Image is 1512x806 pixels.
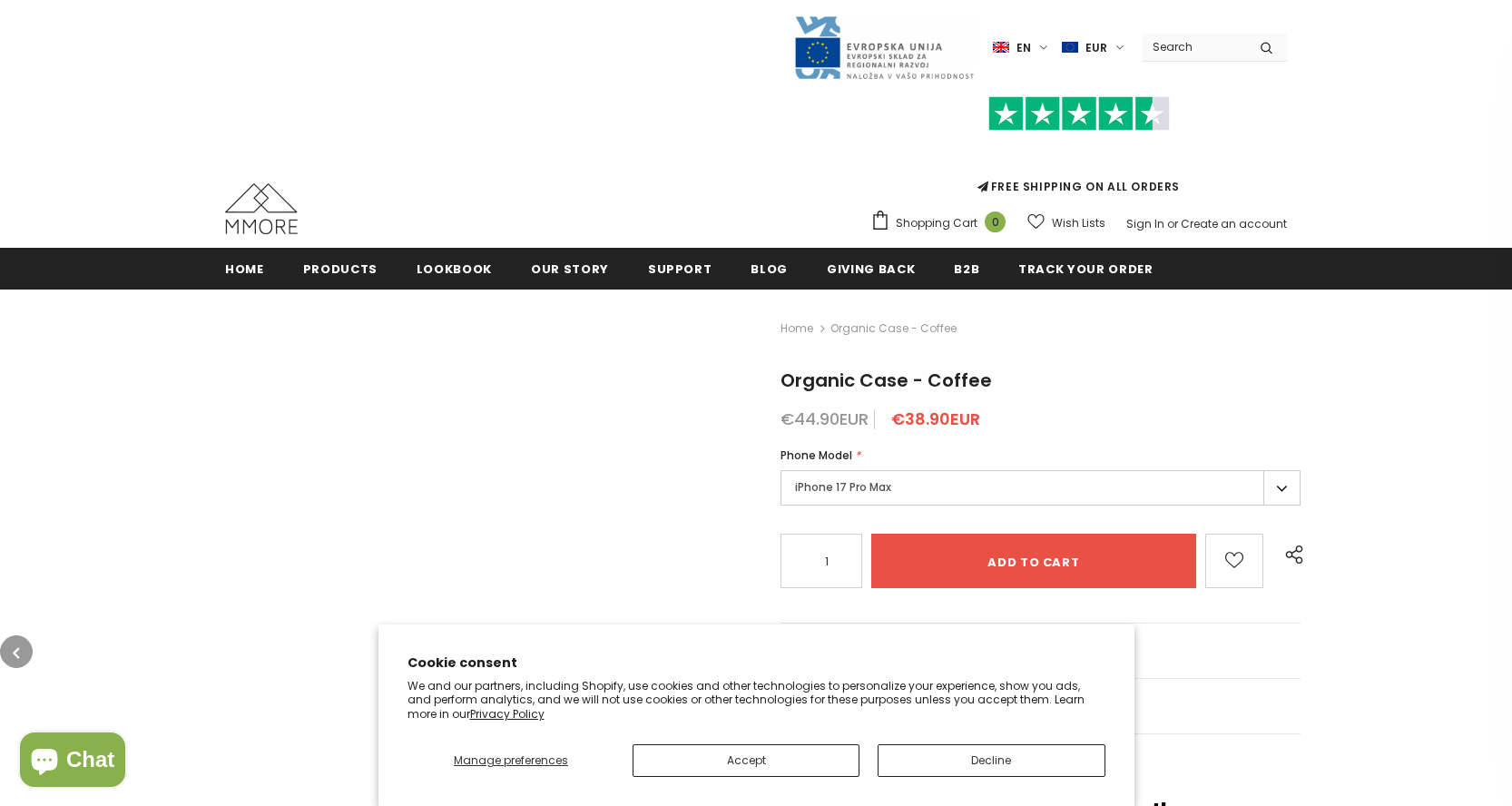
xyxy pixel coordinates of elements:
inbox-online-store-chat: Shopify online store chat [15,732,131,791]
img: Trust Pilot Stars [988,96,1170,132]
span: Phone Model [781,447,852,463]
span: Manage preferences [454,752,568,768]
span: €44.90EUR [781,408,869,430]
span: Blog [751,260,788,278]
span: en [1016,39,1031,57]
span: Products [303,260,378,278]
a: B2B [954,248,979,289]
p: We and our partners, including Shopify, use cookies and other technologies to personalize your ex... [407,679,1105,722]
span: Giving back [827,260,915,278]
span: or [1167,216,1178,231]
iframe: Customer reviews powered by Trustpilot [870,131,1287,178]
button: Decline [878,744,1105,777]
a: Products [303,248,378,289]
span: Organic Case - Coffee [781,368,992,393]
a: Shopping Cart 0 [870,210,1015,237]
a: Giving back [827,248,915,289]
a: Javni Razpis [793,39,975,54]
a: Wish Lists [1027,207,1105,239]
a: Sign In [1126,216,1164,231]
h2: Cookie consent [407,654,1105,673]
a: Create an account [1181,216,1287,231]
input: Search Site [1142,34,1246,60]
span: Lookbook [417,260,492,278]
span: Home [225,260,264,278]
img: MMORE Cases [225,183,298,234]
span: €38.90EUR [891,408,980,430]
a: Privacy Policy [470,706,545,722]
a: Home [225,248,264,289]
span: B2B [954,260,979,278]
a: Blog [751,248,788,289]
span: Our Story [531,260,609,278]
img: i-lang-1.png [993,40,1009,55]
span: EUR [1085,39,1107,57]
a: Home [781,318,813,339]
span: Shopping Cart [896,214,977,232]
span: 0 [985,211,1006,232]
a: support [648,248,712,289]
a: Our Story [531,248,609,289]
span: FREE SHIPPING ON ALL ORDERS [870,104,1287,194]
span: Track your order [1018,260,1153,278]
a: Track your order [1018,248,1153,289]
input: Add to cart [871,534,1196,588]
button: Accept [633,744,859,777]
span: support [648,260,712,278]
img: Javni Razpis [793,15,975,81]
label: iPhone 17 Pro Max [781,470,1301,506]
span: Organic Case - Coffee [830,318,957,339]
a: Lookbook [417,248,492,289]
button: Manage preferences [407,744,614,777]
span: Wish Lists [1052,214,1105,232]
